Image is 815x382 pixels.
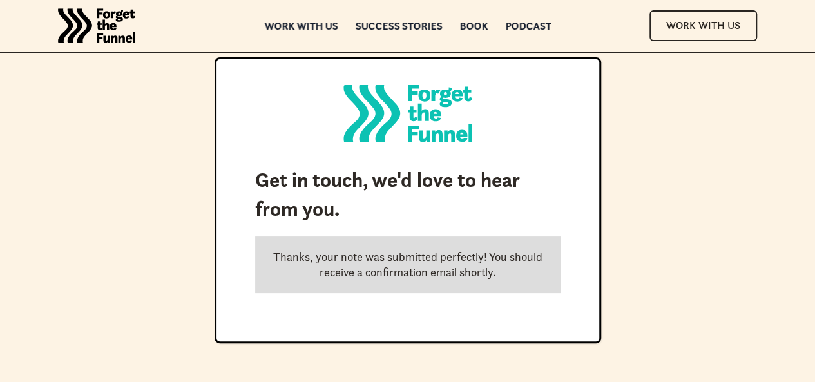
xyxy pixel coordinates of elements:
h4: Get in touch, we'd love to hear from you. [255,166,561,224]
a: Book [459,21,488,30]
a: Work With Us [649,10,757,41]
div: Contact Form success [255,236,561,294]
a: Work with us [264,21,338,30]
div: Thanks, your note was submitted perfectly! You should receive a confirmation email shortly. [268,249,548,281]
a: Success Stories [355,21,442,30]
a: Podcast [505,21,551,30]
